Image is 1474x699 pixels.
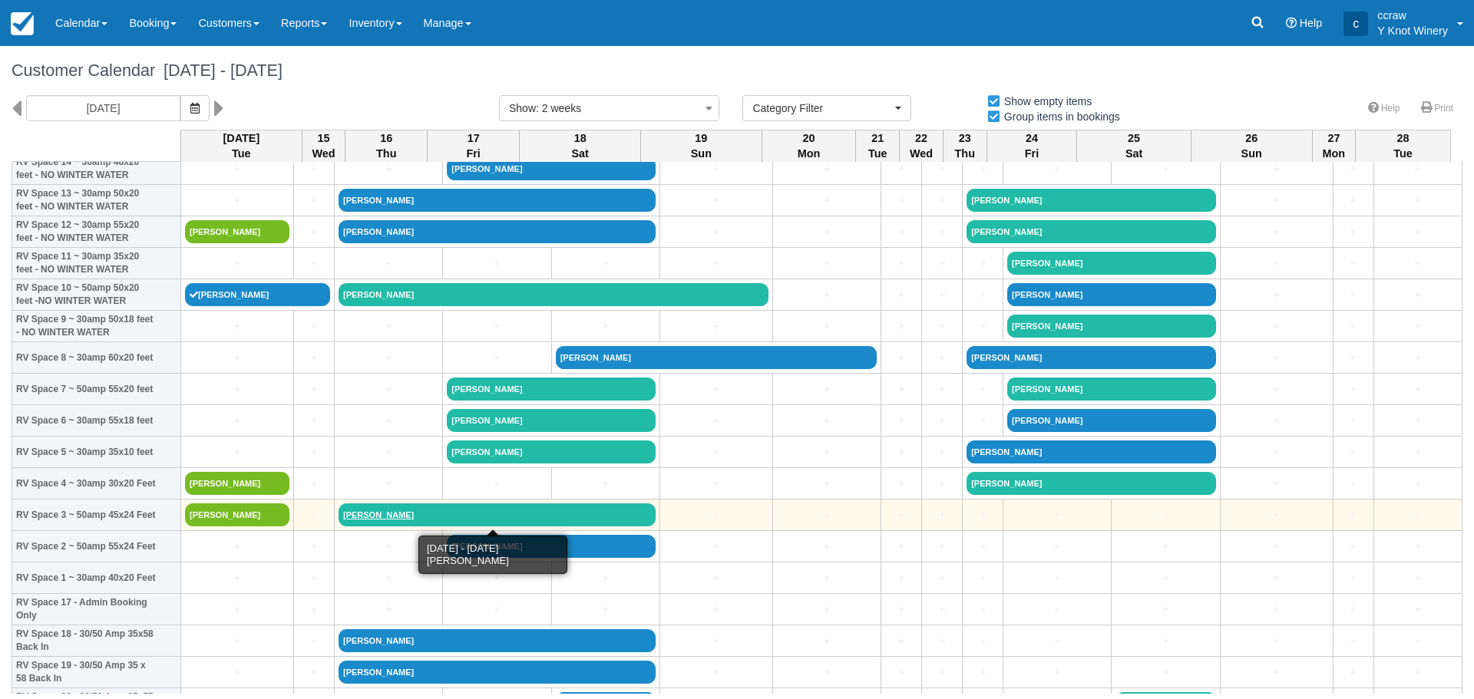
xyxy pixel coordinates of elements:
[339,161,438,177] a: +
[926,193,958,209] a: +
[742,95,911,121] button: Category Filter
[339,661,656,684] a: [PERSON_NAME]
[1224,318,1329,335] a: +
[1337,539,1370,555] a: +
[967,440,1216,463] a: [PERSON_NAME]
[185,472,289,495] a: [PERSON_NAME]
[664,633,768,649] a: +
[885,633,917,649] a: +
[777,193,877,209] a: +
[1224,602,1329,618] a: +
[499,95,719,121] button: Show: 2 weeks
[967,507,999,523] a: +
[967,318,999,335] a: +
[1337,664,1370,681] a: +
[777,664,877,681] a: +
[885,318,917,335] a: +
[298,413,330,429] a: +
[12,61,1462,80] h1: Customer Calendar
[1378,287,1458,303] a: +
[339,350,438,366] a: +
[777,318,877,335] a: +
[1378,539,1458,555] a: +
[12,625,181,657] th: RV Space 18 - 30/50 Amp 35x58 Back In
[185,161,289,177] a: +
[345,130,428,162] th: 16 Thu
[967,381,999,397] a: +
[556,256,656,272] a: +
[339,189,656,212] a: [PERSON_NAME]
[12,562,181,594] th: RV Space 1 ~ 30amp 40x20 Feet
[1337,633,1370,649] a: +
[1224,570,1329,586] a: +
[777,161,877,177] a: +
[1337,602,1370,618] a: +
[1224,287,1329,303] a: +
[298,350,330,366] a: +
[1224,633,1329,649] a: +
[926,350,958,366] a: +
[1007,539,1107,555] a: +
[1337,318,1370,335] a: +
[1337,193,1370,209] a: +
[298,507,330,523] a: +
[339,256,438,272] a: +
[339,476,438,492] a: +
[509,102,536,114] span: Show
[185,381,289,397] a: +
[298,633,330,649] a: +
[12,468,181,500] th: RV Space 4 ~ 30amp 30x20 Feet
[885,350,917,366] a: +
[298,602,330,618] a: +
[987,130,1077,162] th: 24 Fri
[1378,161,1458,177] a: +
[1224,350,1329,366] a: +
[926,413,958,429] a: +
[1378,507,1458,523] a: +
[298,664,330,681] a: +
[12,405,181,437] th: RV Space 6 ~ 30amp 55x18 feet
[339,413,438,429] a: +
[339,318,438,335] a: +
[987,95,1104,106] span: Show empty items
[926,287,958,303] a: +
[12,374,181,405] th: RV Space 7 ~ 50amp 55x20 feet
[967,413,999,429] a: +
[1007,315,1216,338] a: [PERSON_NAME]
[339,381,438,397] a: +
[641,130,762,162] th: 19 Sun
[1224,664,1329,681] a: +
[1378,664,1458,681] a: +
[556,346,877,369] a: [PERSON_NAME]
[967,220,1216,243] a: [PERSON_NAME]
[185,539,289,555] a: +
[1007,252,1216,275] a: [PERSON_NAME]
[12,594,181,625] th: RV Space 17 - Admin Booking Only
[339,629,656,652] a: [PERSON_NAME]
[1378,633,1458,649] a: +
[1378,381,1458,397] a: +
[885,476,917,492] a: +
[298,476,330,492] a: +
[762,130,856,162] th: 20 Mon
[926,633,958,649] a: +
[943,130,987,162] th: 23 Thu
[926,444,958,460] a: +
[967,256,999,272] a: +
[339,283,768,306] a: [PERSON_NAME]
[1337,350,1370,366] a: +
[185,664,289,681] a: +
[1224,224,1329,240] a: +
[1337,287,1370,303] a: +
[185,256,289,272] a: +
[926,381,958,397] a: +
[967,602,999,618] a: +
[1007,570,1107,586] a: +
[664,161,768,177] a: +
[298,161,330,177] a: +
[447,602,547,618] a: +
[885,161,917,177] a: +
[1337,444,1370,460] a: +
[1343,12,1368,36] div: c
[1378,193,1458,209] a: +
